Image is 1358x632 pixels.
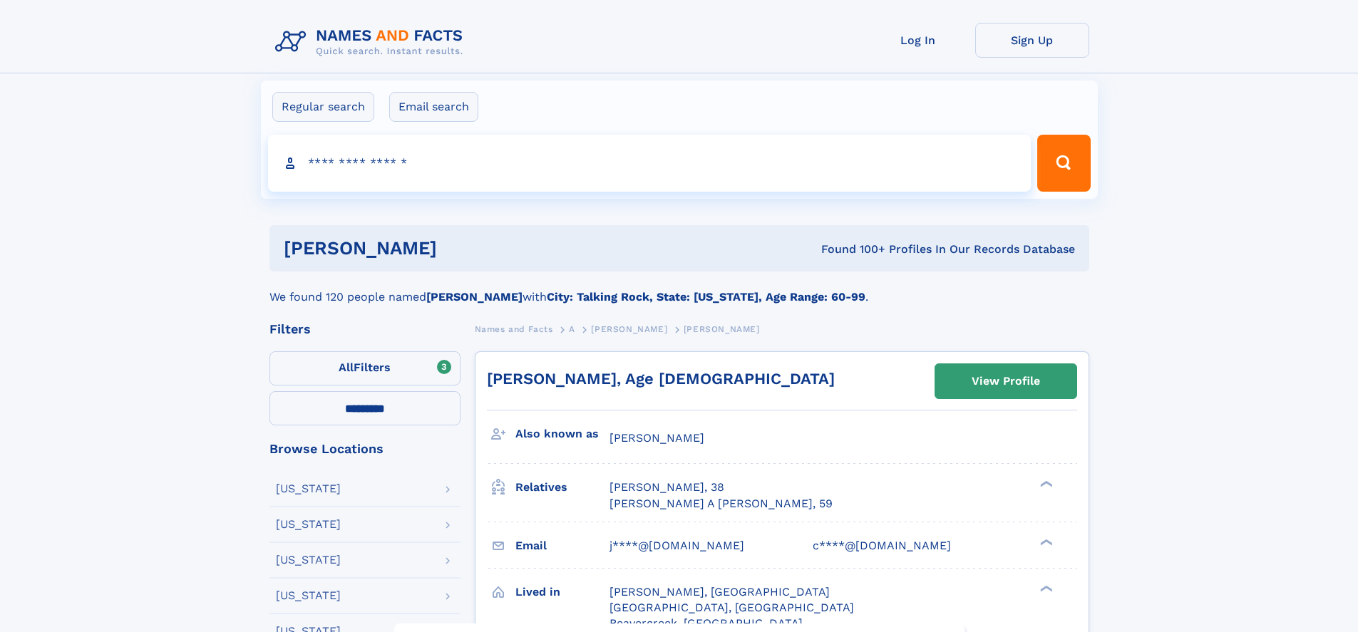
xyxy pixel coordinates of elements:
div: [US_STATE] [276,519,341,530]
div: [US_STATE] [276,590,341,601]
a: [PERSON_NAME] A [PERSON_NAME], 59 [609,496,833,512]
a: [PERSON_NAME], 38 [609,480,724,495]
div: ❯ [1036,584,1054,593]
h3: Lived in [515,580,609,604]
a: View Profile [935,364,1076,398]
span: [PERSON_NAME] [609,431,704,445]
span: [PERSON_NAME], [GEOGRAPHIC_DATA] [609,585,830,599]
img: Logo Names and Facts [269,23,475,61]
a: Sign Up [975,23,1089,58]
b: [PERSON_NAME] [426,290,523,304]
span: [GEOGRAPHIC_DATA], [GEOGRAPHIC_DATA] [609,601,854,614]
span: All [339,361,354,374]
div: ❯ [1036,537,1054,546]
div: Filters [269,323,461,336]
label: Filters [269,351,461,385]
h1: [PERSON_NAME] [284,239,629,257]
div: [US_STATE] [276,483,341,494]
label: Email search [389,92,478,122]
h3: Relatives [515,475,609,499]
h3: Email [515,534,609,558]
span: [PERSON_NAME] [684,324,760,334]
span: Beavercreek, [GEOGRAPHIC_DATA] [609,616,803,630]
a: [PERSON_NAME] [591,320,667,338]
label: Regular search [272,92,374,122]
button: Search Button [1037,135,1090,192]
div: [US_STATE] [276,554,341,566]
div: View Profile [972,365,1040,398]
div: We found 120 people named with . [269,271,1089,306]
a: Names and Facts [475,320,553,338]
a: A [569,320,575,338]
h3: Also known as [515,422,609,446]
input: search input [268,135,1032,192]
span: A [569,324,575,334]
span: [PERSON_NAME] [591,324,667,334]
div: Found 100+ Profiles In Our Records Database [629,242,1075,257]
a: Log In [861,23,975,58]
div: ❯ [1036,480,1054,489]
a: [PERSON_NAME], Age [DEMOGRAPHIC_DATA] [487,370,835,388]
div: Browse Locations [269,442,461,455]
b: City: Talking Rock, State: [US_STATE], Age Range: 60-99 [547,290,865,304]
